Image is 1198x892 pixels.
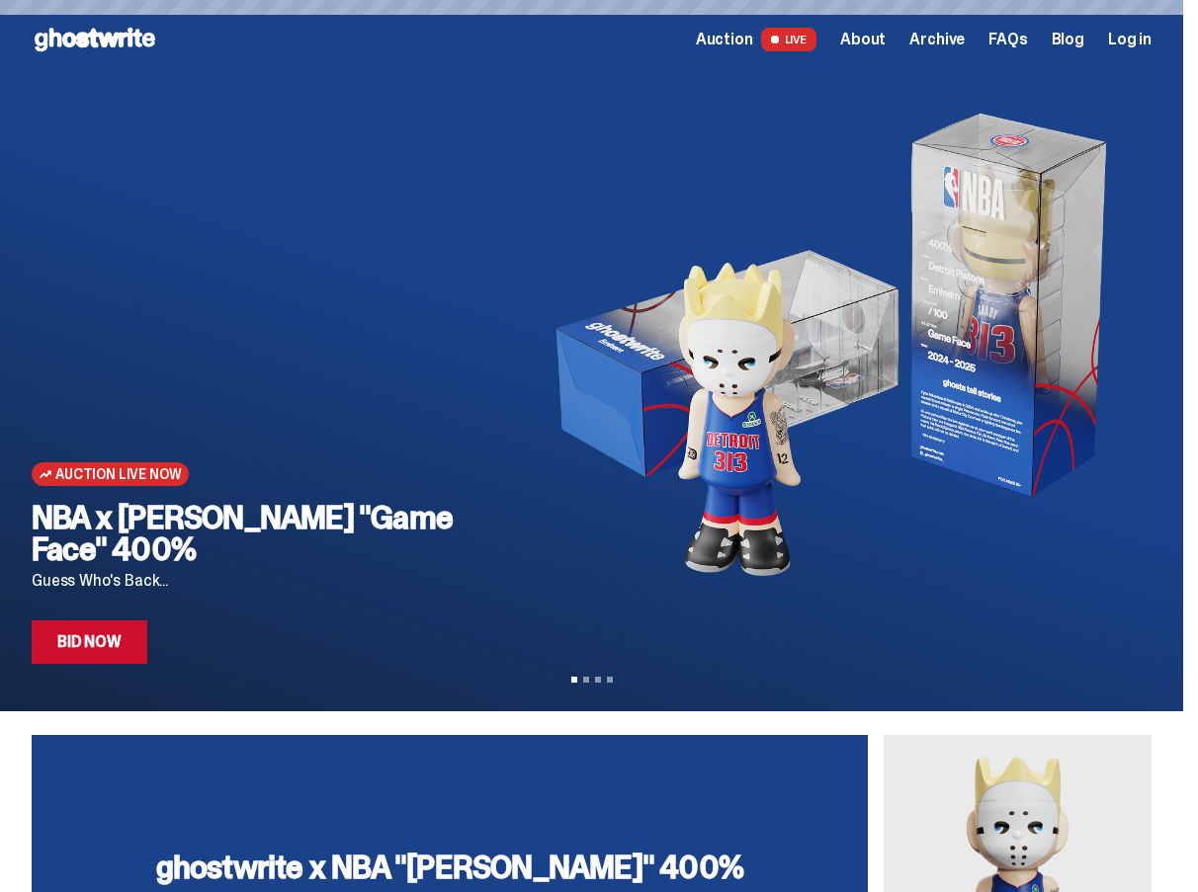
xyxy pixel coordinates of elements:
h3: ghostwrite x NBA "[PERSON_NAME]" 400% [156,851,743,883]
a: Bid Now [32,620,147,664]
span: Auction [696,32,753,47]
a: FAQs [988,32,1027,47]
a: Auction LIVE [696,28,816,51]
button: View slide 1 [571,677,577,683]
a: Archive [909,32,965,47]
button: View slide 3 [595,677,601,683]
a: Log in [1108,32,1152,47]
button: View slide 2 [583,677,589,683]
span: LIVE [761,28,817,51]
button: View slide 4 [607,677,613,683]
img: NBA x Eminem "Game Face" 400% [530,79,1120,612]
a: Blog [1052,32,1084,47]
p: Guess Who's Back... [32,573,498,589]
span: Auction Live Now [55,466,181,482]
a: About [840,32,886,47]
h2: NBA x [PERSON_NAME] "Game Face" 400% [32,502,498,565]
